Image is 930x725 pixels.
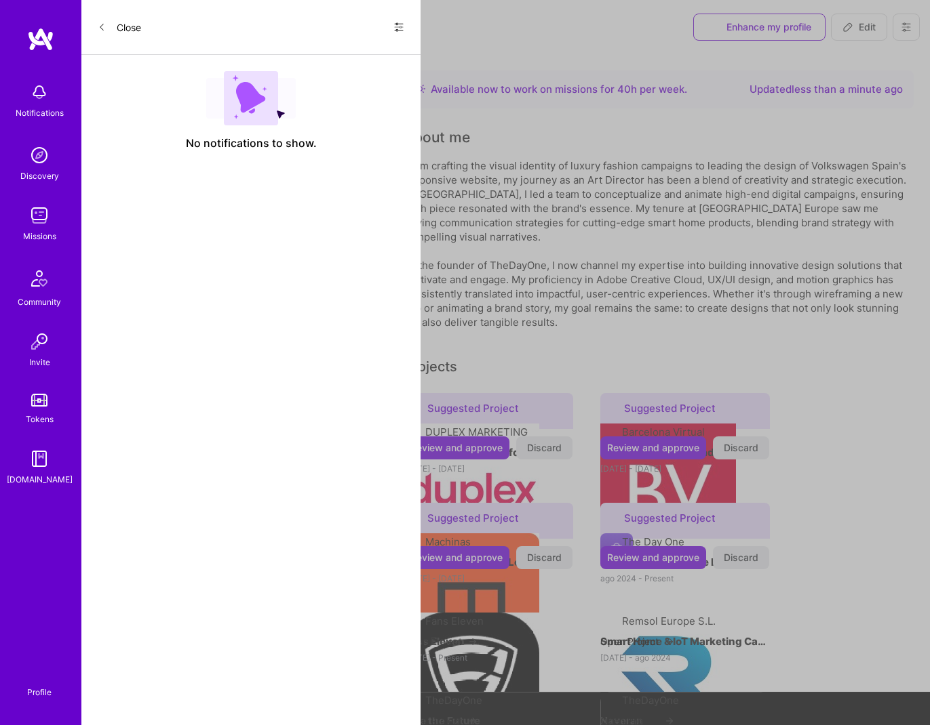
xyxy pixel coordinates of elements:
[18,295,61,309] div: Community
[26,412,54,426] div: Tokens
[29,355,50,369] div: Invite
[31,394,47,407] img: tokens
[26,142,53,169] img: discovery
[26,202,53,229] img: teamwork
[23,262,56,295] img: Community
[27,27,54,51] img: logo
[7,472,73,486] div: [DOMAIN_NAME]
[27,685,52,698] div: Profile
[206,71,296,125] img: empty
[26,79,53,106] img: bell
[186,136,317,150] span: No notifications to show.
[26,328,53,355] img: Invite
[26,445,53,472] img: guide book
[23,229,56,243] div: Missions
[20,169,59,183] div: Discovery
[98,16,141,38] button: Close
[16,106,64,120] div: Notifications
